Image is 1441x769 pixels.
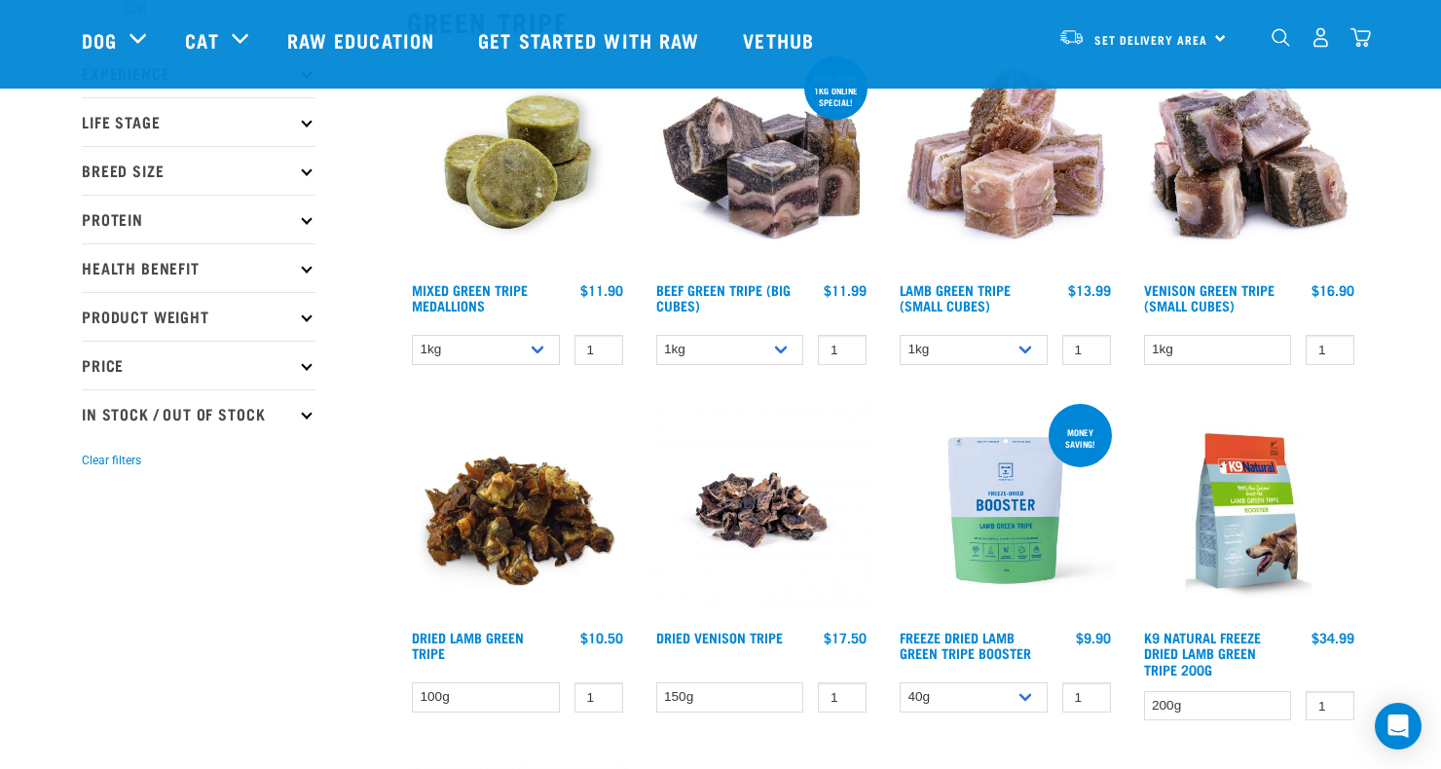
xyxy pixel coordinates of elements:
a: K9 Natural Freeze Dried Lamb Green Tripe 200g [1144,634,1261,672]
a: Mixed Green Tripe Medallions [412,286,528,309]
a: Dried Venison Tripe [656,634,783,641]
p: Price [82,341,315,389]
a: Beef Green Tripe (Big Cubes) [656,286,791,309]
input: 1 [1062,682,1111,713]
div: $34.99 [1312,630,1354,645]
img: 1079 Green Tripe Venison 01 [1139,53,1360,274]
img: Freeze Dried Lamb Green Tripe [895,400,1116,621]
a: Get started with Raw [459,1,723,79]
input: 1 [1062,335,1111,365]
div: $10.50 [580,630,623,645]
input: 1 [818,682,867,713]
p: In Stock / Out Of Stock [82,389,315,438]
input: 1 [818,335,867,365]
input: 1 [574,682,623,713]
button: Clear filters [82,452,141,469]
img: 1133 Green Tripe Lamb Small Cubes 01 [895,53,1116,274]
div: $17.50 [824,630,867,645]
a: Cat [185,25,218,55]
div: Money saving! [1049,418,1112,458]
img: user.png [1311,27,1331,48]
a: Lamb Green Tripe (Small Cubes) [900,286,1011,309]
input: 1 [1306,691,1354,721]
p: Protein [82,195,315,243]
p: Product Weight [82,292,315,341]
img: van-moving.png [1058,28,1085,46]
a: Freeze Dried Lamb Green Tripe Booster [900,634,1031,656]
p: Life Stage [82,97,315,146]
p: Breed Size [82,146,315,195]
a: Raw Education [268,1,459,79]
div: $16.90 [1312,282,1354,298]
input: 1 [1306,335,1354,365]
div: Open Intercom Messenger [1375,703,1422,750]
span: Set Delivery Area [1094,36,1207,43]
img: Dried Vension Tripe 1691 [651,400,872,621]
img: 1044 Green Tripe Beef [651,53,872,274]
p: Health Benefit [82,243,315,292]
img: home-icon-1@2x.png [1272,28,1290,47]
div: Beef tripe 1kg online special! [804,64,868,117]
input: 1 [574,335,623,365]
img: Mixed Green Tripe [407,53,628,274]
a: Dog [82,25,117,55]
div: $13.99 [1068,282,1111,298]
div: $11.90 [580,282,623,298]
div: $11.99 [824,282,867,298]
a: Dried Lamb Green Tripe [412,634,524,656]
a: Venison Green Tripe (Small Cubes) [1144,286,1275,309]
img: K9 Square [1139,400,1360,621]
img: home-icon@2x.png [1350,27,1371,48]
a: Vethub [723,1,838,79]
div: $9.90 [1076,630,1111,645]
img: Pile Of Dried Lamb Tripe For Pets [407,400,628,621]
